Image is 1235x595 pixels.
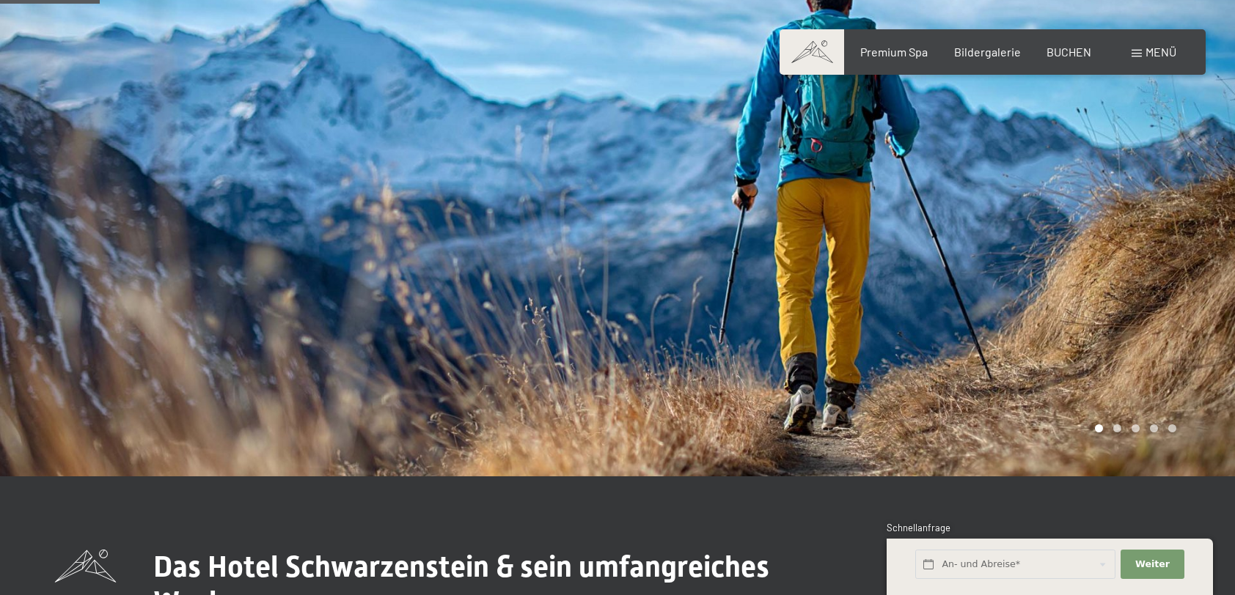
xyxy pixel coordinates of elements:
[1113,424,1121,432] div: Carousel Page 2
[954,45,1021,59] a: Bildergalerie
[1047,45,1091,59] a: BUCHEN
[1150,424,1158,432] div: Carousel Page 4
[1121,550,1184,580] button: Weiter
[1095,424,1103,432] div: Carousel Page 1 (Current Slide)
[1132,424,1140,432] div: Carousel Page 3
[1168,424,1176,432] div: Carousel Page 5
[477,333,598,347] span: Einwilligung Marketing*
[885,559,889,572] span: 1
[887,522,950,533] span: Schnellanfrage
[1135,558,1170,571] span: Weiter
[1090,424,1176,432] div: Carousel Pagination
[1146,45,1176,59] span: Menü
[860,45,928,59] a: Premium Spa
